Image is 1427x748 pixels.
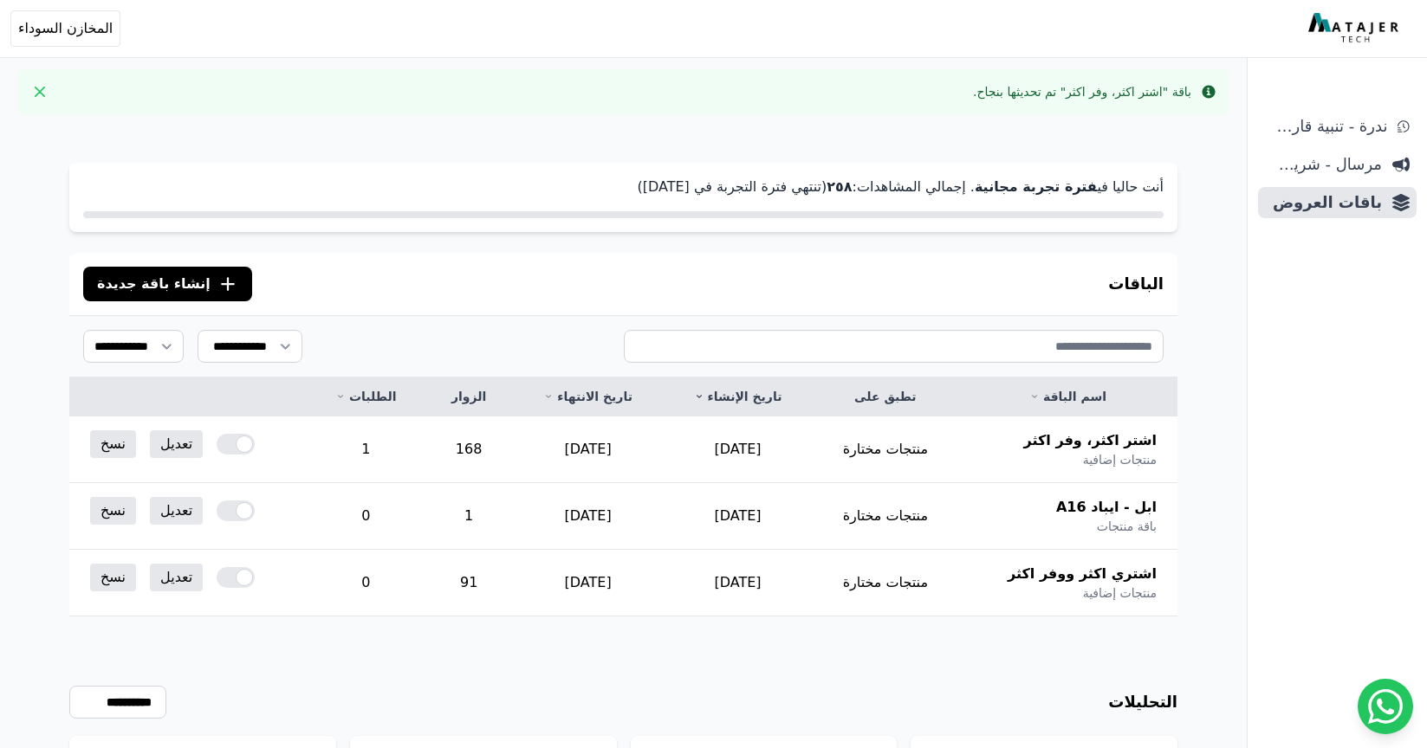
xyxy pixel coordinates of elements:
h3: الباقات [1108,272,1164,296]
p: أنت حاليا في . إجمالي المشاهدات: (تنتهي فترة التجربة في [DATE]) [83,177,1164,197]
span: ابل - ايباد A16 [1056,497,1157,518]
td: [DATE] [513,416,663,483]
a: تعديل [150,430,203,458]
td: [DATE] [663,483,812,550]
span: ندرة - تنبية قارب علي النفاذ [1265,114,1387,139]
th: الزوار [425,377,513,416]
td: [DATE] [663,416,812,483]
td: منتجات مختارة [813,483,958,550]
span: اشتري اكثر ووفر اكثر [1008,564,1157,584]
button: إنشاء باقة جديدة [83,267,252,301]
span: منتجات إضافية [1083,451,1157,468]
strong: ٢٥٨ [827,178,852,195]
a: اسم الباقة [979,388,1157,405]
span: باقات العروض [1265,190,1382,215]
button: Close [26,78,54,106]
td: 1 [425,483,513,550]
button: المخازن السوداء [10,10,120,47]
td: 168 [425,416,513,483]
span: المخازن السوداء [18,18,113,39]
img: MatajerTech Logo [1308,13,1403,44]
a: تاريخ الانتهاء [534,388,642,405]
td: 91 [425,550,513,616]
span: اشتر اكثر، وفر اكثر [1024,430,1157,451]
td: منتجات مختارة [813,416,958,483]
span: منتجات إضافية [1083,584,1157,602]
span: باقة منتجات [1097,518,1157,535]
a: تعديل [150,564,203,591]
td: [DATE] [513,483,663,550]
td: [DATE] [513,550,663,616]
a: تعديل [150,497,203,525]
a: تاريخ الإنشاء [684,388,791,405]
a: نسخ [90,564,136,591]
th: تطبق على [813,377,958,416]
h3: التحليلات [1108,690,1177,714]
td: 0 [307,483,425,550]
div: باقة "اشتر اكثر، وفر اكثر" تم تحديثها بنجاح. [973,83,1191,100]
a: نسخ [90,430,136,458]
td: منتجات مختارة [813,550,958,616]
td: 1 [307,416,425,483]
td: 0 [307,550,425,616]
a: نسخ [90,497,136,525]
span: إنشاء باقة جديدة [97,274,211,294]
td: [DATE] [663,550,812,616]
strong: فترة تجربة مجانية [975,178,1097,195]
span: مرسال - شريط دعاية [1265,152,1382,177]
a: الطلبات [328,388,404,405]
